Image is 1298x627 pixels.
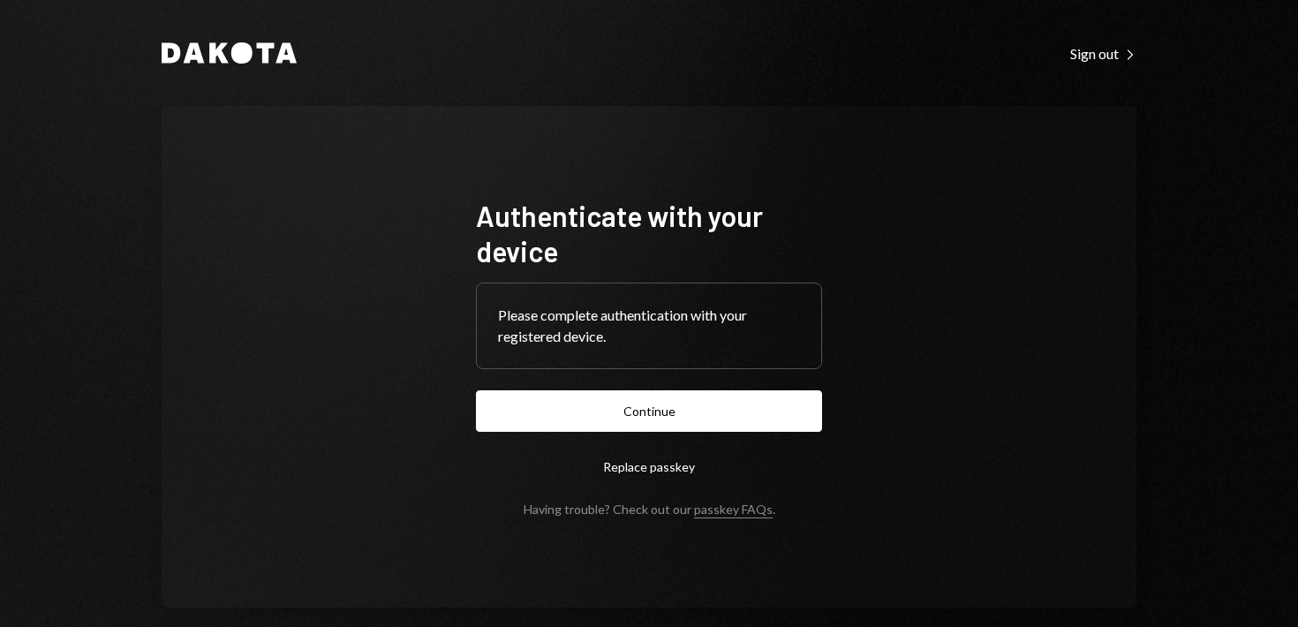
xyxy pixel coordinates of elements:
h1: Authenticate with your device [476,198,822,268]
div: Please complete authentication with your registered device. [498,305,800,347]
a: passkey FAQs [694,502,773,518]
button: Replace passkey [476,446,822,487]
div: Sign out [1070,45,1136,63]
div: Having trouble? Check out our . [524,502,775,517]
button: Continue [476,390,822,432]
a: Sign out [1070,43,1136,63]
